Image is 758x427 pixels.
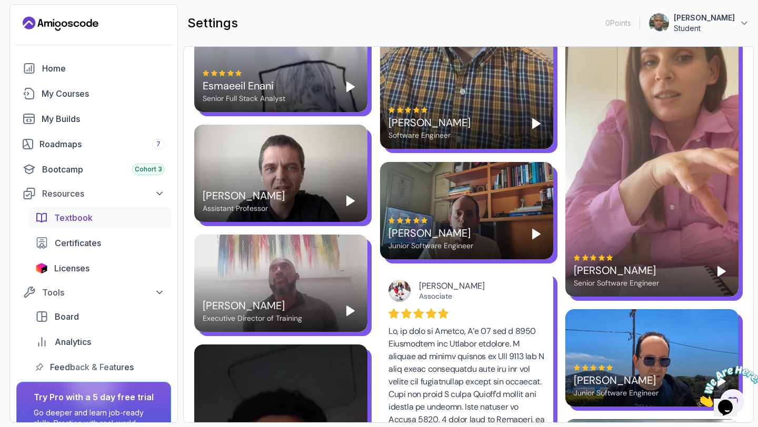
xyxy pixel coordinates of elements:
[419,291,536,301] div: Associate
[16,58,171,79] a: home
[135,165,162,174] span: Cohort 3
[55,237,101,249] span: Certificates
[203,313,302,323] div: Executive Director of Training
[713,263,730,280] button: Play
[42,286,165,299] div: Tools
[388,280,411,302] img: Bianca Navey avatar
[50,361,134,373] span: Feedback & Features
[29,331,171,352] a: analytics
[55,335,91,348] span: Analytics
[16,184,171,203] button: Resources
[42,163,165,176] div: Bootcamp
[674,13,735,23] p: [PERSON_NAME]
[187,15,238,32] h2: settings
[54,211,93,224] span: Textbook
[29,258,171,279] a: licenses
[54,262,89,274] span: Licenses
[156,140,161,148] span: 7
[649,13,669,33] img: user profile image
[29,306,171,327] a: board
[388,115,471,130] div: [PERSON_NAME]
[4,4,69,46] img: Chat attention grabber
[16,108,171,129] a: builds
[528,226,545,242] button: Play
[605,18,631,28] p: 0 Points
[42,187,165,200] div: Resources
[55,310,79,323] span: Board
[16,283,171,302] button: Tools
[574,263,659,278] div: [PERSON_NAME]
[388,226,473,240] div: [PERSON_NAME]
[203,188,285,203] div: [PERSON_NAME]
[29,232,171,253] a: certificates
[574,388,659,398] div: Junior Software Engineer
[203,203,285,213] div: Assistant Professor
[419,281,536,291] div: [PERSON_NAME]
[203,78,285,93] div: Esmaeeil Enani
[574,373,659,388] div: [PERSON_NAME]
[649,13,750,34] button: user profile image[PERSON_NAME]Student
[16,83,171,104] a: courses
[693,361,758,411] iframe: chat widget
[203,93,285,104] div: Senior Full Stack Analyst
[674,23,735,34] p: Student
[574,278,659,288] div: Senior Software Engineer
[42,87,165,100] div: My Courses
[42,113,165,125] div: My Builds
[29,357,171,378] a: feedback
[342,192,359,209] button: Play
[35,263,48,273] img: jetbrains icon
[388,240,473,251] div: Junior Software Engineer
[29,207,171,228] a: textbook
[39,138,165,150] div: Roadmaps
[342,302,359,319] button: Play
[42,62,165,75] div: Home
[203,298,302,313] div: [PERSON_NAME]
[388,130,471,140] div: Software Engineer
[23,15,98,32] a: Landing page
[342,78,359,95] button: Play
[16,159,171,180] a: bootcamp
[528,115,545,132] button: Play
[16,134,171,155] a: roadmaps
